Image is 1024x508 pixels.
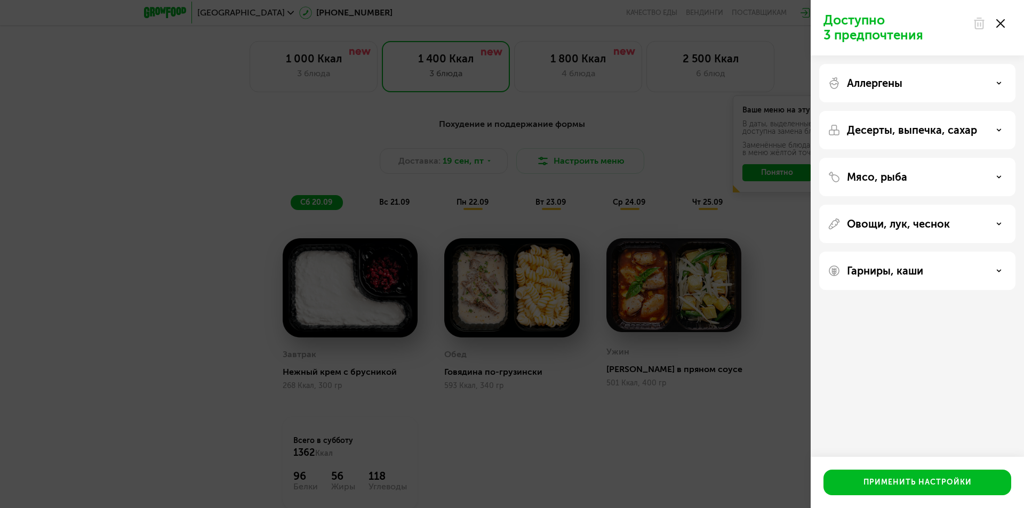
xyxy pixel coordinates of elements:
div: Применить настройки [863,477,972,488]
p: Овощи, лук, чеснок [847,217,950,230]
p: Мясо, рыба [847,171,907,183]
p: Гарниры, каши [847,264,923,277]
p: Аллергены [847,77,902,90]
p: Доступно 3 предпочтения [823,13,966,43]
button: Применить настройки [823,470,1011,495]
p: Десерты, выпечка, сахар [847,124,977,136]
